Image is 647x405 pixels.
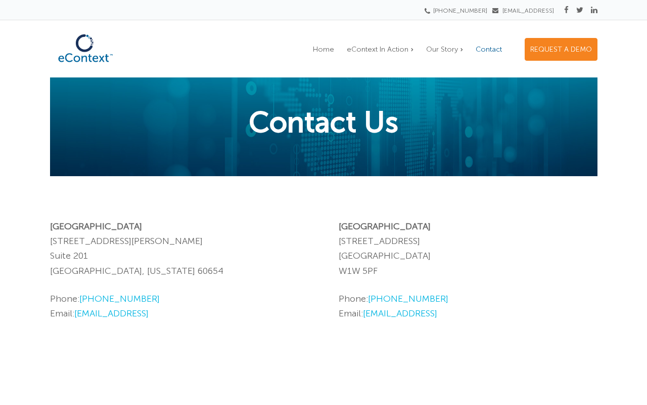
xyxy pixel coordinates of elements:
[576,6,583,15] a: Twitter
[368,293,448,304] a: [PHONE_NUMBER]
[50,221,142,232] strong: [GEOGRAPHIC_DATA]
[79,293,160,304] a: [PHONE_NUMBER]
[339,292,597,321] p: Phone: Email:
[492,7,554,14] a: [EMAIL_ADDRESS]
[74,308,149,319] a: [EMAIL_ADDRESS]
[308,38,339,60] a: Home
[471,38,507,60] a: Contact
[426,45,458,54] span: Our Story
[363,308,437,319] a: [EMAIL_ADDRESS]
[339,219,597,278] p: [STREET_ADDRESS] [GEOGRAPHIC_DATA] W1W 5PF
[530,45,592,54] span: REQUEST A DEMO
[591,6,597,15] a: Linkedin
[525,38,597,61] a: REQUEST A DEMO
[50,219,309,278] p: [STREET_ADDRESS][PERSON_NAME] Suite 201 [GEOGRAPHIC_DATA], [US_STATE] 60654
[428,7,487,14] a: [PHONE_NUMBER]
[313,45,334,54] span: Home
[564,6,569,15] a: Facebook
[339,221,431,232] strong: [GEOGRAPHIC_DATA]
[50,59,121,70] a: eContext
[476,45,502,54] span: Contact
[347,45,408,54] span: eContext In Action
[249,105,398,140] span: Contact Us
[50,292,309,321] p: Phone: Email:
[50,29,121,68] img: eContext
